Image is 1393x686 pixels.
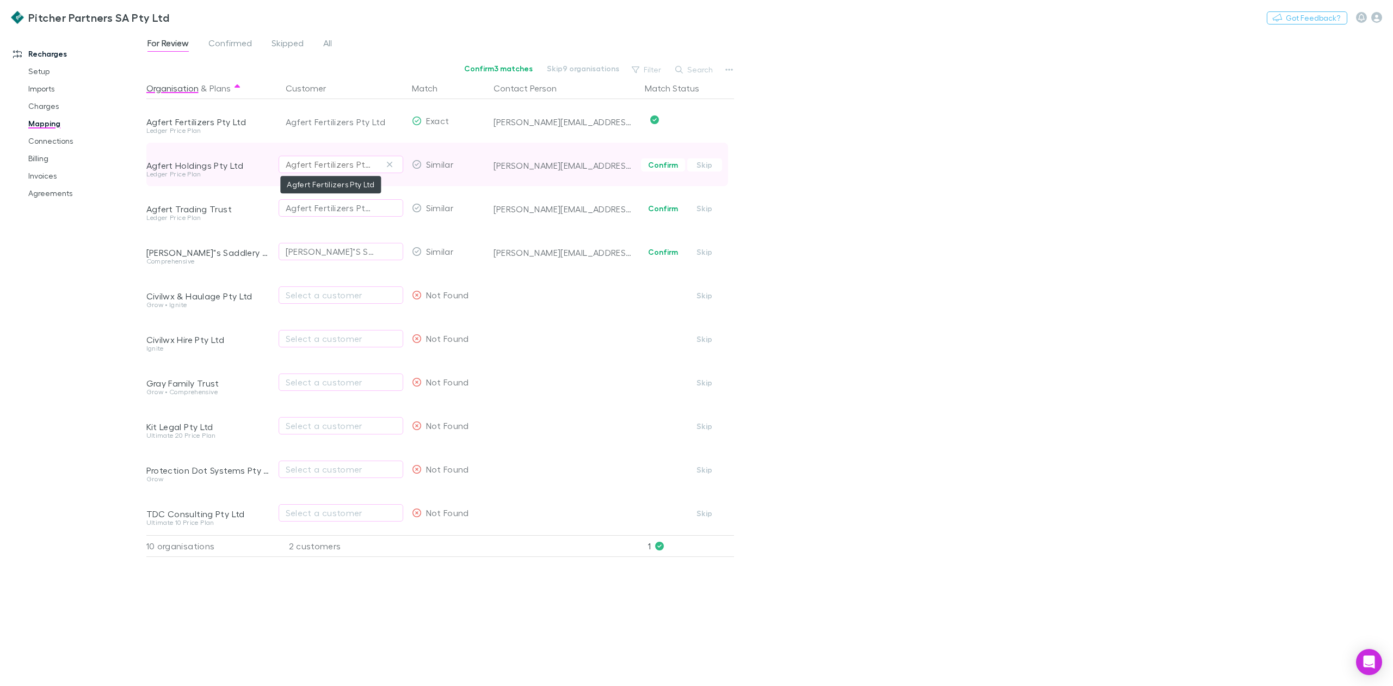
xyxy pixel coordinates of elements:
div: [PERSON_NAME]"s Saddlery Pty Ltd [146,247,273,258]
div: [PERSON_NAME][EMAIL_ADDRESS][DOMAIN_NAME] [494,204,636,215]
button: Skip [687,376,722,389]
a: Connections [17,132,155,150]
div: [PERSON_NAME][EMAIL_ADDRESS][DOMAIN_NAME] [494,247,636,258]
div: [PERSON_NAME][EMAIL_ADDRESS][DOMAIN_NAME] [494,117,636,127]
button: Customer [286,77,339,99]
div: Agfert Fertilizers Pty Ltd [286,100,403,144]
span: Skipped [272,38,304,52]
button: Skip [687,420,722,433]
button: Filter [626,63,668,76]
span: Not Found [426,333,469,344]
div: 2 customers [277,535,408,557]
div: Ignite [146,345,273,352]
img: Pitcher Partners SA Pty Ltd's Logo [11,11,24,24]
div: Grow • Ignite [146,302,273,308]
span: For Review [147,38,189,52]
button: Confirm [641,246,685,259]
button: Skip [687,202,722,215]
div: Agfert Trading Trust [146,204,273,215]
button: Skip [687,289,722,302]
div: TDC Consulting Pty Ltd [146,509,273,519]
div: Agfert Holdings Pty Ltd [146,160,273,171]
button: Confirm [641,158,685,171]
span: Not Found [426,377,469,387]
div: [PERSON_NAME][EMAIL_ADDRESS][DOMAIN_NAME] [494,160,636,171]
div: Ultimate 20 Price Plan [146,432,273,439]
div: 10 organisations [146,535,277,557]
a: Charges [17,97,155,115]
button: Skip [687,463,722,476]
div: Gray Family Trust [146,378,273,389]
span: Similar [426,159,454,169]
a: Mapping [17,115,155,132]
div: & [146,77,273,99]
span: Exact [426,115,449,126]
div: Agfert Fertilizers Pty Ltd [286,158,374,171]
div: Open Intercom Messenger [1356,649,1382,675]
button: Got Feedback? [1267,11,1347,24]
div: Select a customer [286,332,396,345]
button: Skip [687,158,722,171]
h3: Pitcher Partners SA Pty Ltd [28,11,169,24]
div: Grow • Comprehensive [146,389,273,395]
button: Select a customer [279,373,403,391]
div: Select a customer [286,376,396,389]
button: [PERSON_NAME]"S Saddlery Pty. Ltd. [279,243,403,260]
button: Plans [209,77,231,99]
div: Agfert Fertilizers Pty Ltd [286,201,374,215]
a: Invoices [17,167,155,185]
button: Select a customer [279,417,403,434]
button: Skip [687,507,722,520]
div: Grow [146,476,273,482]
span: Similar [426,246,454,256]
span: Not Found [426,420,469,431]
span: Confirmed [208,38,252,52]
div: Select a customer [286,419,396,432]
a: Pitcher Partners SA Pty Ltd [4,4,176,30]
div: Ledger Price Plan [146,215,273,221]
span: Similar [426,203,454,213]
button: Select a customer [279,286,403,304]
button: Skip [687,333,722,346]
span: Not Found [426,290,469,300]
div: Kit Legal Pty Ltd [146,421,273,432]
div: Civilwx & Haulage Pty Ltd [146,291,273,302]
div: [PERSON_NAME]"S Saddlery Pty. Ltd. [286,245,374,258]
button: Confirm [641,202,685,215]
button: Search [670,63,719,76]
button: Select a customer [279,330,403,347]
svg: Confirmed [650,115,659,124]
p: 1 [648,536,734,556]
div: Ultimate 10 Price Plan [146,519,273,526]
button: Contact Person [494,77,570,99]
div: Ledger Price Plan [146,127,273,134]
div: Select a customer [286,506,396,519]
button: Select a customer [279,504,403,522]
a: Imports [17,80,155,97]
button: Match Status [645,77,712,99]
div: Comprehensive [146,258,273,265]
div: Agfert Fertilizers Pty Ltd [146,117,273,127]
div: Select a customer [286,463,396,476]
div: Ledger Price Plan [146,171,273,177]
span: Not Found [426,507,469,518]
span: All [323,38,332,52]
div: Select a customer [286,289,396,302]
a: Setup [17,63,155,80]
a: Agreements [17,185,155,202]
a: Recharges [2,45,155,63]
button: Confirm3 matches [457,62,540,75]
span: Not Found [426,464,469,474]
button: Skip [687,246,722,259]
div: Protection Dot Systems Pty Ltd [146,465,273,476]
a: Billing [17,150,155,167]
button: Organisation [146,77,199,99]
button: Match [412,77,451,99]
div: Civilwx Hire Pty Ltd [146,334,273,345]
button: Select a customer [279,461,403,478]
button: Skip9 organisations [540,62,626,75]
button: Agfert Fertilizers Pty Ltd [279,199,403,217]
